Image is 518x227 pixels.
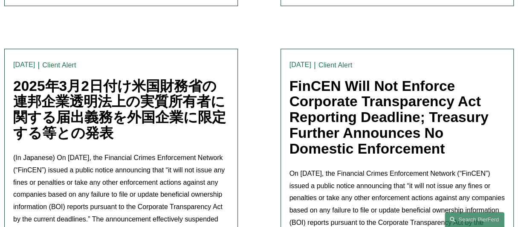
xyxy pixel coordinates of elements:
[289,78,489,157] a: FinCEN Will Not Enforce Corporate Transparency Act Reporting Deadline; Treasury Further Announces...
[42,61,76,69] a: Client Alert
[445,212,504,227] a: Search this site
[318,61,352,69] a: Client Alert
[13,78,226,141] a: 2025年3月2日付け米国財務省の連邦企業透明法上の実質所有者に関する届出義務を外国企業に限定する等との発表
[289,61,311,68] time: [DATE]
[13,61,35,68] time: [DATE]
